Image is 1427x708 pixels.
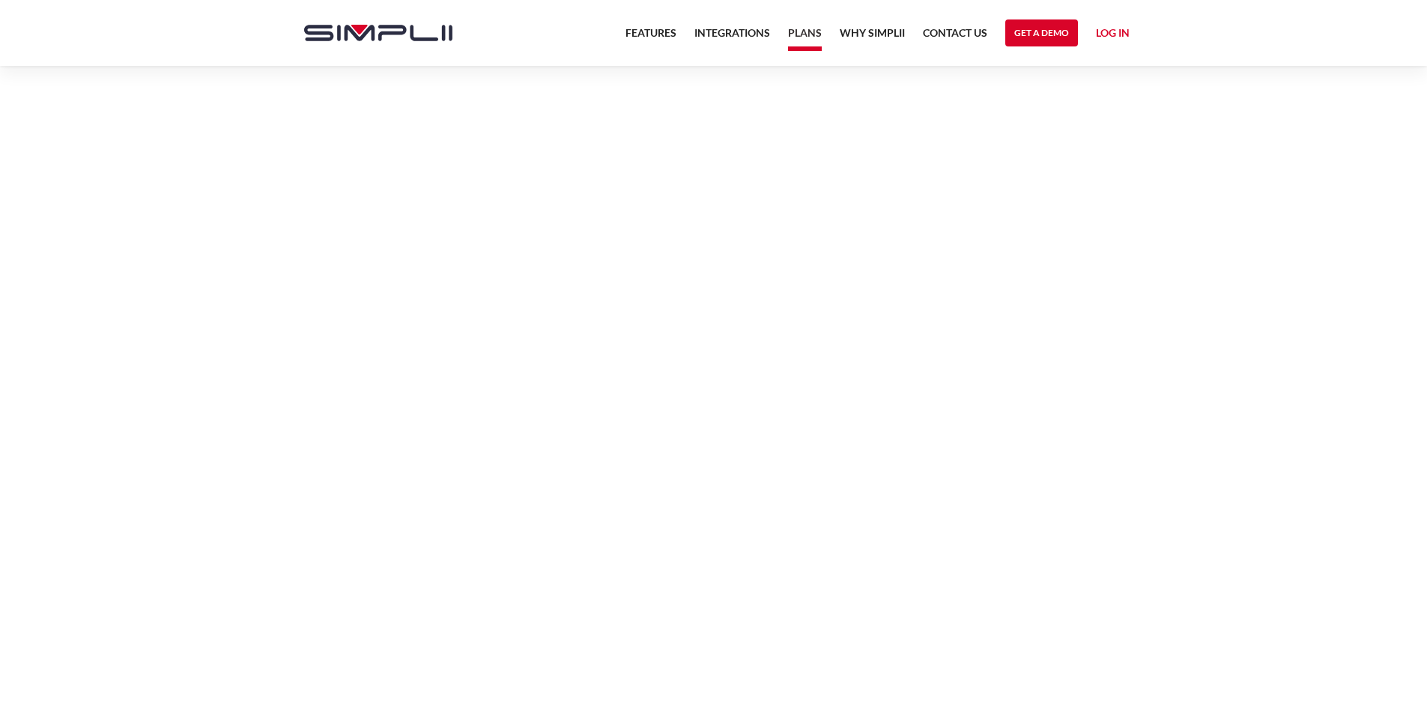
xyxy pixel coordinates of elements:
a: Features [625,24,676,51]
a: Get a Demo [1005,19,1078,46]
a: Contact US [923,24,987,51]
a: Why Simplii [840,24,905,51]
a: Integrations [694,24,770,51]
img: Simplii [304,25,452,41]
a: Plans [788,24,822,51]
a: Log in [1096,24,1130,46]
